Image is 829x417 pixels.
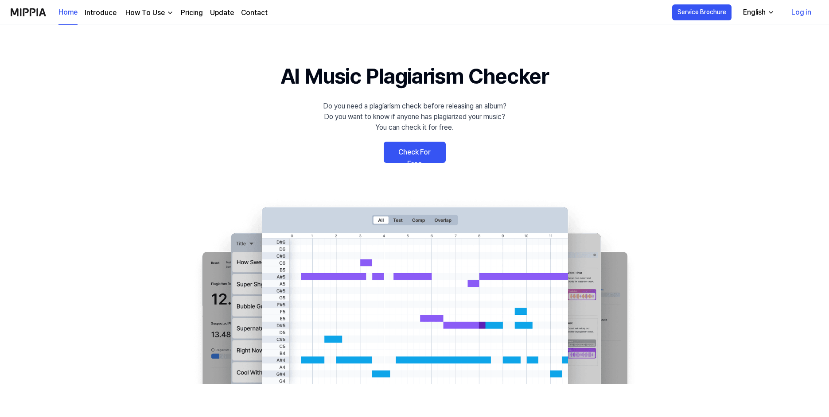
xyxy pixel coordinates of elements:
[280,60,549,92] h1: AI Music Plagiarism Checker
[58,0,78,25] a: Home
[736,4,780,21] button: English
[323,101,506,133] div: Do you need a plagiarism check before releasing an album? Do you want to know if anyone has plagi...
[184,198,645,384] img: main Image
[384,142,446,163] a: Check For Free
[124,8,167,18] div: How To Use
[167,9,174,16] img: down
[741,7,767,18] div: English
[241,8,268,18] a: Contact
[210,8,234,18] a: Update
[124,8,174,18] button: How To Use
[181,8,203,18] a: Pricing
[85,8,117,18] a: Introduce
[672,4,732,20] button: Service Brochure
